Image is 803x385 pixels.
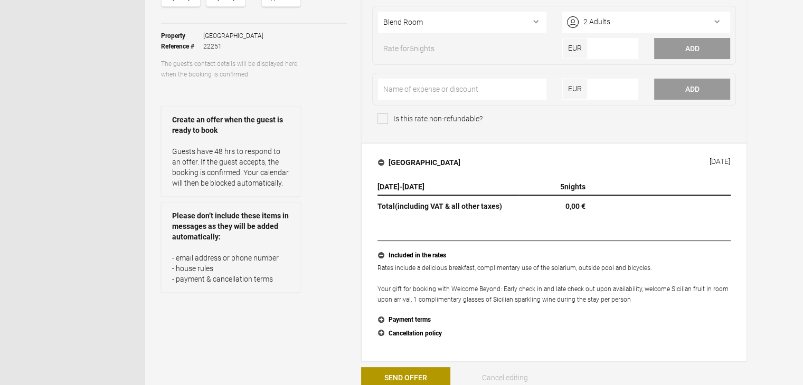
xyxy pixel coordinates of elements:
[402,182,424,191] span: [DATE]
[370,151,739,174] button: [GEOGRAPHIC_DATA] [DATE]
[172,210,290,242] strong: Please don’t include these items in messages as they will be added automatically:
[560,182,564,191] span: 5
[161,59,301,80] p: The guest’s contact details will be displayed here when the booking is confirmed.
[161,41,203,52] strong: Reference #
[172,253,290,284] p: - email address or phone number - house rules - payment & cancellation terms
[377,182,400,191] span: [DATE]
[377,195,519,214] th: Total
[377,263,731,305] p: Rates include a delicious breakfast, complimentary use of the solarium, outside pool and bicycles...
[172,146,290,188] p: Guests have 48 hrs to respond to an offer. If the guest accepts, the booking is confirmed. Your c...
[654,79,730,100] button: Add
[562,38,588,59] span: EUR
[172,114,290,136] strong: Create an offer when the guest is ready to book
[203,31,263,41] span: [GEOGRAPHIC_DATA]
[378,79,546,100] input: Name of expense or discount
[378,157,460,168] h4: [GEOGRAPHIC_DATA]
[203,41,263,52] span: 22251
[565,202,585,210] flynt-currency: 0,00 €
[562,79,588,100] span: EUR
[519,179,590,195] th: nights
[377,179,519,195] th: -
[377,249,731,263] button: Included in the rates
[161,31,203,41] strong: Property
[710,157,730,166] div: [DATE]
[377,113,483,124] span: Is this rate non-refundable?
[410,44,414,53] span: 5
[654,38,730,59] button: Add
[395,202,502,210] span: (including VAT & all other taxes)
[377,327,731,341] button: Cancellation policy
[377,313,731,327] button: Payment terms
[378,43,440,59] span: Rate for nights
